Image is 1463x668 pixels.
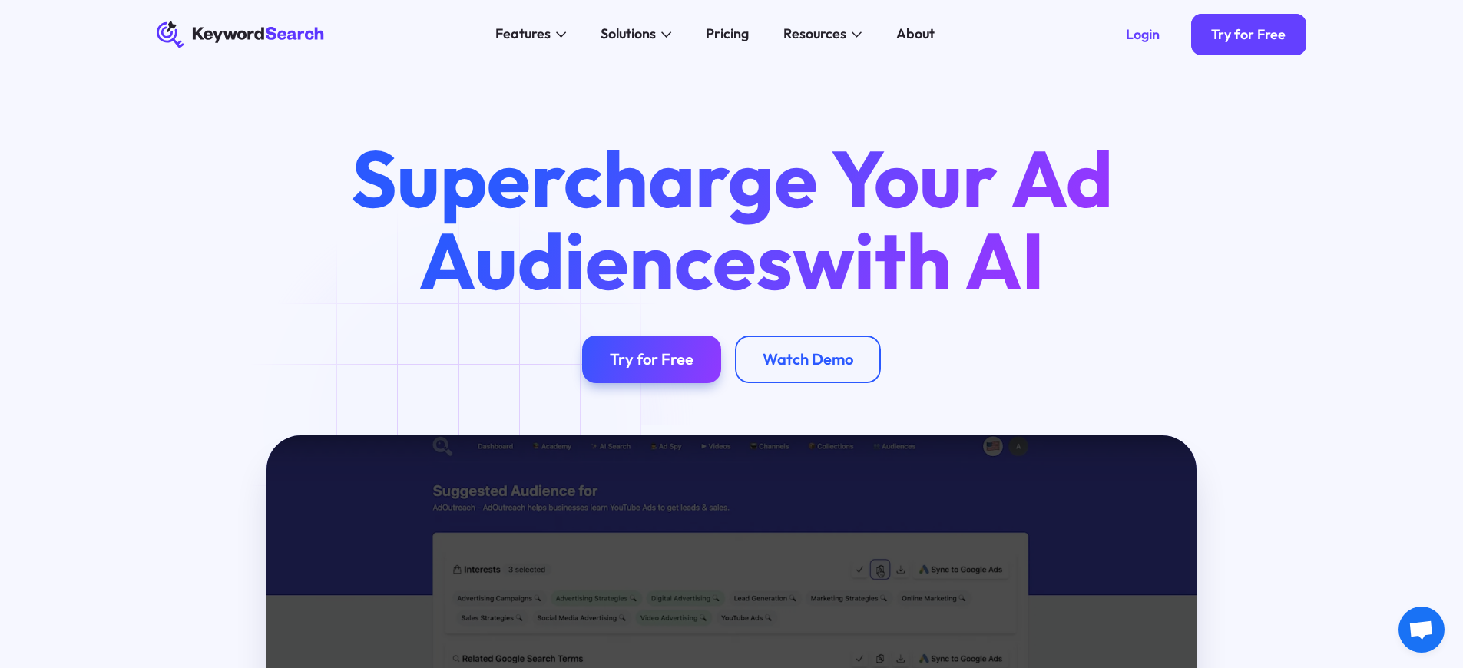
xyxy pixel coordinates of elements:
div: Try for Free [610,349,693,369]
div: Login [1126,26,1160,43]
span: with AI [793,210,1044,310]
a: Pricing [696,21,760,48]
a: Open chat [1398,607,1445,653]
div: Solutions [601,24,656,45]
div: Features [495,24,551,45]
div: Watch Demo [763,349,853,369]
div: Pricing [706,24,749,45]
a: Try for Free [582,336,721,384]
a: Login [1105,14,1180,55]
a: About [886,21,945,48]
div: Try for Free [1211,26,1286,43]
h1: Supercharge Your Ad Audiences [318,137,1144,300]
a: Try for Free [1191,14,1307,55]
div: About [896,24,935,45]
div: Resources [783,24,846,45]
